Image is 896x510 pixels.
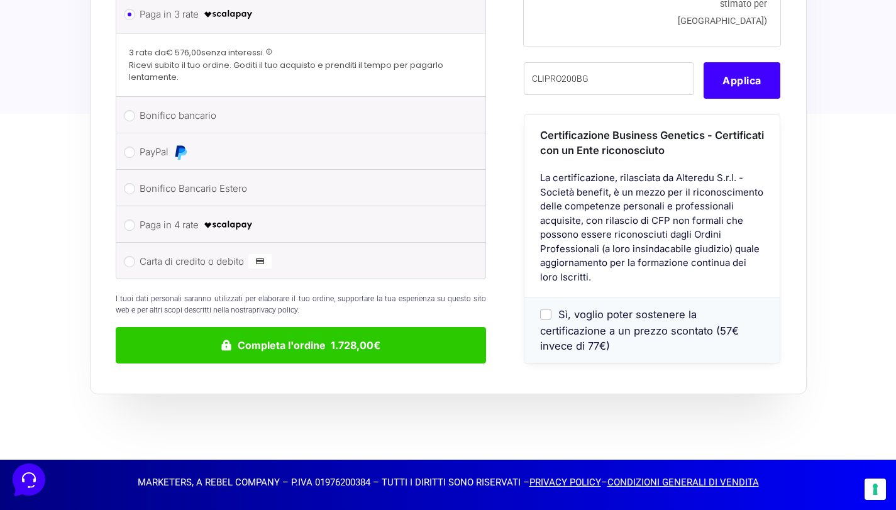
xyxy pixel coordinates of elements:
[203,7,253,22] img: scalapay-logo-black.png
[10,10,211,30] h2: Ciao da Marketers 👋
[140,179,458,198] label: Bonifico Bancario Estero
[40,70,65,96] img: dark
[540,309,551,320] input: Sì, voglio poter sostenere la certificazione a un prezzo scontato (57€ invece di 77€)
[164,394,241,423] button: Aiuto
[10,394,87,423] button: Home
[140,216,458,235] label: Paga in 4 rate
[865,479,886,500] button: Le tue preferenze relative al consenso per le tecnologie di tracciamento
[540,129,764,157] span: Certificazione Business Genetics - Certificati con un Ente riconosciuto
[704,62,780,99] button: Applica
[134,156,231,166] a: Apri Centro Assistenza
[194,412,212,423] p: Aiuto
[140,106,458,125] label: Bonifico bancario
[10,461,48,499] iframe: Customerly Messenger Launcher
[203,218,253,233] img: scalapay-logo-black.png
[20,70,45,96] img: dark
[140,5,458,24] label: Paga in 3 rate
[116,293,487,316] p: I tuoi dati personali saranno utilizzati per elaborare il tuo ordine, supportare la tua esperienz...
[28,183,206,196] input: Cerca un articolo...
[248,254,272,269] img: Carta di credito o debito
[173,145,188,160] img: PayPal
[20,50,107,60] span: Le tue conversazioni
[524,171,780,297] div: La certificazione, rilasciata da Alteredu S.r.l. - Società benefit, è un mezzo per il riconoscime...
[38,412,59,423] p: Home
[109,412,143,423] p: Messaggi
[116,327,487,363] button: Completa l'ordine 1.728,00€
[20,106,231,131] button: Inizia una conversazione
[82,113,185,123] span: Inizia una conversazione
[20,156,98,166] span: Trova una risposta
[140,143,458,162] label: PayPal
[140,252,458,271] label: Carta di credito o debito
[96,475,800,490] p: MARKETERS, A REBEL COMPANY – P.IVA 01976200384 – TUTTI I DIRITTI SONO RISERVATI – –
[87,394,165,423] button: Messaggi
[60,70,86,96] img: dark
[252,306,297,314] a: privacy policy
[540,308,739,352] span: Sì, voglio poter sostenere la certificazione a un prezzo scontato (57€ invece di 77€)
[607,477,759,488] a: CONDIZIONI GENERALI DI VENDITA
[524,62,694,95] input: Coupon
[529,477,601,488] a: PRIVACY POLICY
